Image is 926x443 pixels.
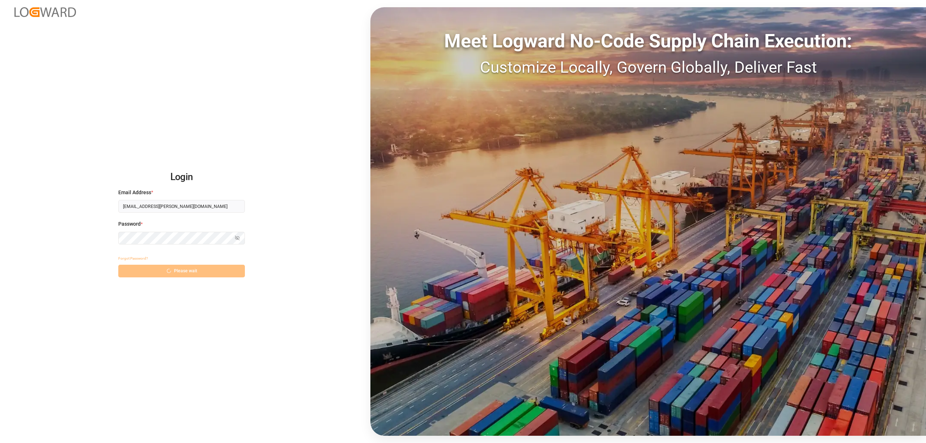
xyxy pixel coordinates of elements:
[370,55,926,79] div: Customize Locally, Govern Globally, Deliver Fast
[14,7,76,17] img: Logward_new_orange.png
[370,27,926,55] div: Meet Logward No-Code Supply Chain Execution:
[118,220,141,228] span: Password
[118,200,245,213] input: Enter your email
[118,189,151,196] span: Email Address
[118,166,245,189] h2: Login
